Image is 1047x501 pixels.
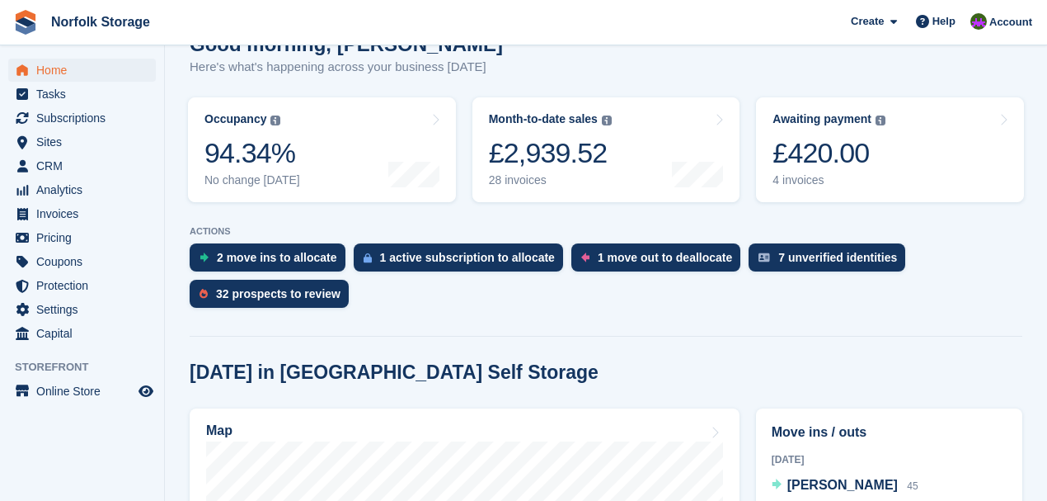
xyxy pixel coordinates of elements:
[851,13,884,30] span: Create
[136,381,156,401] a: Preview store
[200,253,209,262] img: move_ins_to_allocate_icon-fdf77a2bb77ea45bf5b3d319d69a93e2d87916cf1d5bf7949dd705db3b84f3ca.svg
[8,380,156,403] a: menu
[188,97,456,202] a: Occupancy 94.34% No change [DATE]
[8,298,156,321] a: menu
[8,154,156,177] a: menu
[204,136,300,170] div: 94.34%
[13,10,38,35] img: stora-icon-8386f47178a22dfd0bd8f6a31ec36ba5ce8667c1dd55bd0f319d3a0aa187defe.svg
[204,112,266,126] div: Occupancy
[8,83,156,106] a: menu
[749,243,913,280] a: 7 unverified identities
[598,251,732,264] div: 1 move out to deallocate
[36,380,135,403] span: Online Store
[778,251,897,264] div: 7 unverified identities
[8,106,156,130] a: menu
[489,136,612,170] div: £2,939.52
[907,480,918,492] span: 45
[190,58,503,77] p: Here's what's happening across your business [DATE]
[989,14,1032,31] span: Account
[8,250,156,273] a: menu
[772,475,918,497] a: [PERSON_NAME] 45
[772,423,1007,442] h2: Move ins / outs
[758,253,770,262] img: verify_identity-adf6edd0f0f0b5bbfe63781bf79b02c33cf7c696d77639b501bdc392416b5a36.svg
[970,13,987,30] img: Tom Pearson
[190,280,357,316] a: 32 prospects to review
[15,359,164,376] span: Storefront
[36,322,135,345] span: Capital
[8,226,156,249] a: menu
[772,173,885,187] div: 4 invoices
[8,322,156,345] a: menu
[489,112,598,126] div: Month-to-date sales
[36,274,135,297] span: Protection
[364,253,372,263] img: active_subscription_to_allocate_icon-d502201f5373d7db506a760aba3b589e785aa758c864c3986d89f69b8ff3...
[36,59,135,82] span: Home
[36,178,135,201] span: Analytics
[36,154,135,177] span: CRM
[8,130,156,154] a: menu
[772,452,1007,467] div: [DATE]
[206,423,232,438] h2: Map
[36,250,135,273] span: Coupons
[8,274,156,297] a: menu
[216,287,340,300] div: 32 prospects to review
[772,112,871,126] div: Awaiting payment
[8,202,156,225] a: menu
[489,173,612,187] div: 28 invoices
[772,136,885,170] div: £420.00
[472,97,740,202] a: Month-to-date sales £2,939.52 28 invoices
[571,243,749,280] a: 1 move out to deallocate
[36,83,135,106] span: Tasks
[217,251,337,264] div: 2 move ins to allocate
[190,243,354,280] a: 2 move ins to allocate
[354,243,571,280] a: 1 active subscription to allocate
[270,116,280,125] img: icon-info-grey-7440780725fd019a000dd9b08b2336e03edf1995a4989e88bcd33f0948082b44.svg
[190,226,1022,237] p: ACTIONS
[36,298,135,321] span: Settings
[787,478,898,492] span: [PERSON_NAME]
[8,59,156,82] a: menu
[36,202,135,225] span: Invoices
[200,289,208,299] img: prospect-51fa495bee0391a8d652442698ab0144808aea92771e9ea1ae160a38d050c398.svg
[190,362,599,384] h2: [DATE] in [GEOGRAPHIC_DATA] Self Storage
[756,97,1024,202] a: Awaiting payment £420.00 4 invoices
[602,116,612,125] img: icon-info-grey-7440780725fd019a000dd9b08b2336e03edf1995a4989e88bcd33f0948082b44.svg
[204,173,300,187] div: No change [DATE]
[932,13,955,30] span: Help
[876,116,885,125] img: icon-info-grey-7440780725fd019a000dd9b08b2336e03edf1995a4989e88bcd33f0948082b44.svg
[36,106,135,130] span: Subscriptions
[45,8,157,35] a: Norfolk Storage
[380,251,555,264] div: 1 active subscription to allocate
[36,130,135,154] span: Sites
[36,226,135,249] span: Pricing
[581,253,589,262] img: move_outs_to_deallocate_icon-f764333ba52eb49d3ac5e1228854f67142a1ed5810a6f6cc68b1a99e826820c5.svg
[8,178,156,201] a: menu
